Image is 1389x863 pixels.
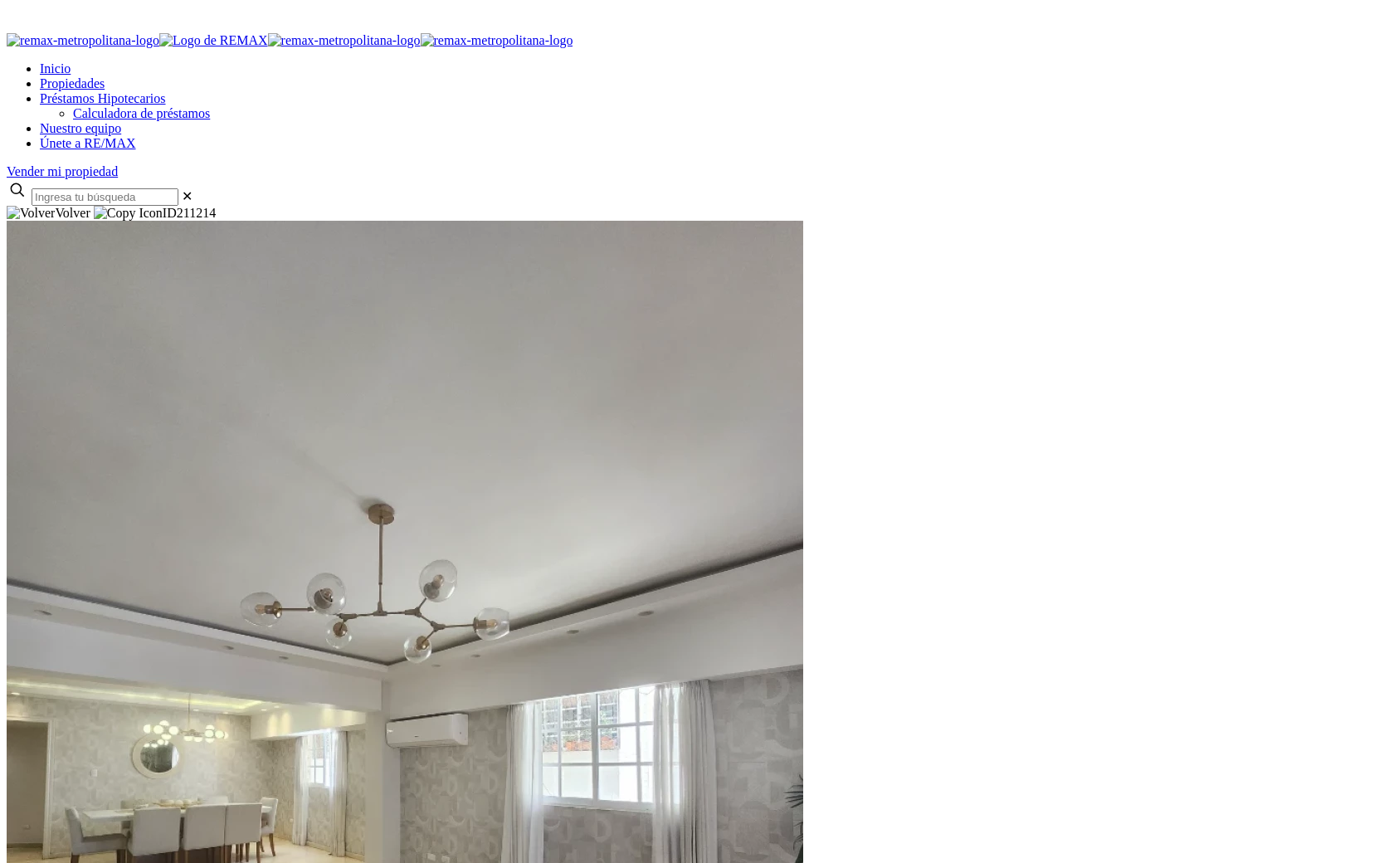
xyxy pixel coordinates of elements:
a: Calculadora de préstamos [73,106,210,120]
a: Propiedades [40,76,105,90]
nav: Main menu [7,61,1382,151]
a: Préstamos Hipotecarios [40,91,166,105]
a: Nuestro equipo [40,121,121,135]
a: Inicio [40,61,71,76]
svg: search icon [7,179,28,201]
img: Volver [7,206,55,221]
img: remax-metropolitana-logo [268,33,421,48]
a: Vender mi propiedad [7,164,118,178]
img: Copy Icon [94,206,163,221]
span: ✕ [182,189,193,203]
a: RE/MAX Metropolitana [7,33,573,47]
span: 211214 [177,206,216,220]
img: remax-metropolitana-logo [7,33,159,48]
img: Logo de REMAX [159,33,268,48]
a: Únete a RE/MAX [40,136,136,150]
img: remax-metropolitana-logo [421,33,573,48]
span: Volver [7,206,90,220]
span: ID [94,206,216,220]
input: Ingresa tu búsqueda [32,188,178,206]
